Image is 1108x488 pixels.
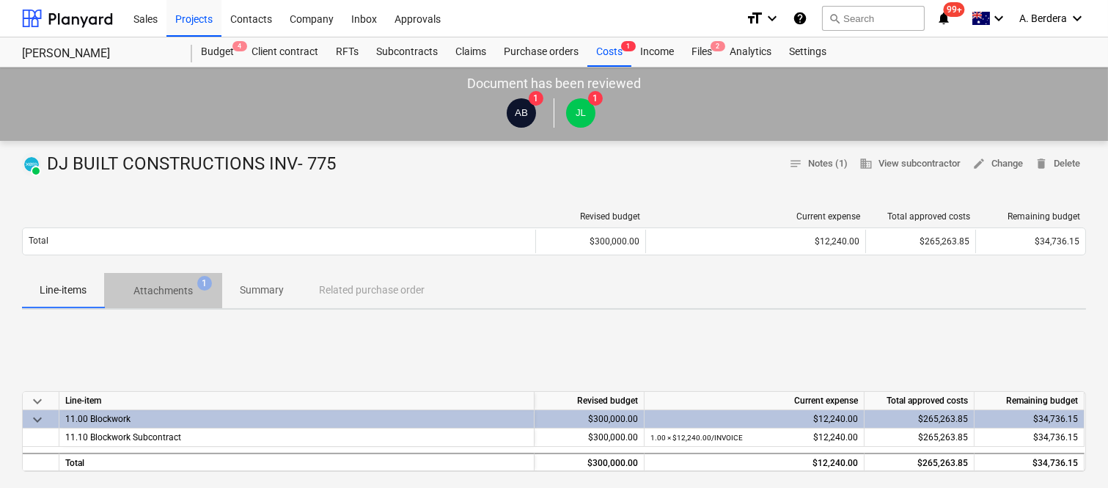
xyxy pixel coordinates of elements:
[40,283,87,298] p: Line-items
[975,392,1085,410] div: Remaining budget
[515,107,528,118] span: AB
[1033,432,1078,443] span: $34,736.15
[711,41,725,51] span: 2
[535,410,645,429] div: $300,000.00
[507,98,536,128] div: Alberto Berdera
[22,153,41,176] div: Invoice has been synced with Xero and its status is currently PAID
[327,37,367,67] a: RFTs
[972,157,986,170] span: edit
[944,2,965,17] span: 99+
[975,410,1085,429] div: $34,736.15
[535,429,645,447] div: $300,000.00
[133,283,193,299] p: Attachments
[495,37,587,67] a: Purchase orders
[243,37,327,67] a: Client contract
[631,37,683,67] a: Income
[990,10,1008,27] i: keyboard_arrow_down
[780,37,835,67] a: Settings
[467,75,641,92] p: Document has been reviewed
[588,91,603,106] span: 1
[1035,418,1108,488] iframe: Chat Widget
[566,98,595,128] div: Joseph Licastro
[29,411,46,429] span: keyboard_arrow_down
[1035,236,1079,247] span: $34,736.15
[1035,157,1048,170] span: delete
[24,157,39,172] img: xero.svg
[529,91,543,106] span: 1
[29,235,48,247] p: Total
[1035,156,1080,172] span: Delete
[621,41,636,51] span: 1
[918,432,968,443] span: $265,263.85
[975,453,1085,471] div: $34,736.15
[650,410,858,429] div: $12,240.00
[232,41,247,51] span: 4
[29,393,46,410] span: keyboard_arrow_down
[854,153,966,175] button: View subcontractor
[367,37,447,67] a: Subcontracts
[650,429,858,447] div: $12,240.00
[859,156,961,172] span: View subcontractor
[763,10,781,27] i: keyboard_arrow_down
[1019,12,1067,24] span: A. Berdera
[645,392,865,410] div: Current expense
[650,454,858,473] div: $12,240.00
[966,153,1029,175] button: Change
[789,157,802,170] span: notes
[822,6,925,31] button: Search
[746,10,763,27] i: format_size
[576,107,586,118] span: JL
[972,156,1023,172] span: Change
[865,453,975,471] div: $265,263.85
[535,392,645,410] div: Revised budget
[65,410,528,428] div: 11.00 Blockwork
[683,37,721,67] a: Files2
[1068,10,1086,27] i: keyboard_arrow_down
[721,37,780,67] a: Analytics
[192,37,243,67] a: Budget4
[652,236,859,247] div: $12,240.00
[240,283,284,298] p: Summary
[1029,153,1086,175] button: Delete
[829,12,840,24] span: search
[535,453,645,471] div: $300,000.00
[22,46,175,62] div: [PERSON_NAME]
[652,211,860,222] div: Current expense
[22,153,342,176] div: DJ BUILT CONSTRUCTIONS INV- 775
[59,453,535,471] div: Total
[789,156,848,172] span: Notes (1)
[65,432,181,443] span: 11.10 Blockwork Subcontract
[683,37,721,67] div: Files
[982,211,1080,222] div: Remaining budget
[59,392,535,410] div: Line-item
[197,276,212,291] span: 1
[587,37,631,67] div: Costs
[783,153,854,175] button: Notes (1)
[865,230,975,253] div: $265,263.85
[865,392,975,410] div: Total approved costs
[865,410,975,429] div: $265,263.85
[587,37,631,67] a: Costs1
[793,10,807,27] i: Knowledge base
[542,211,640,222] div: Revised budget
[859,157,873,170] span: business
[192,37,243,67] div: Budget
[650,434,743,442] small: 1.00 × $12,240.00 / INVOICE
[447,37,495,67] a: Claims
[872,211,970,222] div: Total approved costs
[936,10,951,27] i: notifications
[535,230,645,253] div: $300,000.00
